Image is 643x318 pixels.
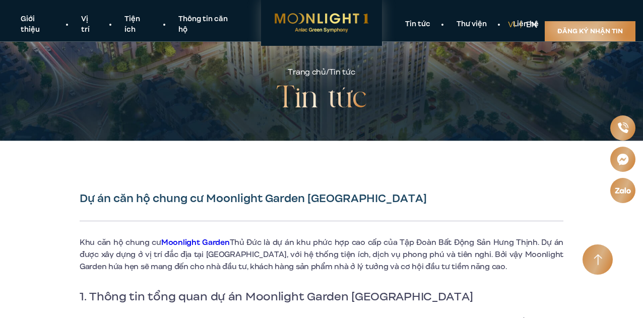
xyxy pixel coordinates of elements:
a: en [526,19,537,30]
a: Tiện ích [111,14,165,35]
span: 1. Thông tin tổng quan dự án Moonlight Garden [GEOGRAPHIC_DATA] [80,288,473,305]
a: Thông tin căn hộ [165,14,251,35]
a: Vị trí [68,14,111,35]
img: Phone icon [617,121,629,134]
span: Tin tức [329,67,355,78]
img: Arrow icon [594,254,602,266]
a: vi [508,19,516,30]
img: Messenger icon [616,152,630,166]
span: Khu căn hộ chung cư [80,237,161,248]
a: Liên hệ [500,19,552,30]
span: Thủ Đức là dự án khu phức hợp cao cấp của Tập Đoàn Bất Động Sản Hưng Thịnh. Dự án được xây dựng ở... [80,237,563,272]
a: Moonlight Garden [161,237,230,248]
h1: Dự án căn hộ chung cư Moonlight Garden [GEOGRAPHIC_DATA] [80,192,563,206]
a: Đăng ký nhận tin [545,21,635,41]
a: Thư viện [443,19,500,30]
img: Zalo icon [614,186,632,195]
a: Tin tức [392,19,443,30]
a: Giới thiệu [8,14,68,35]
a: Trang chủ [288,67,326,78]
div: / [288,67,355,79]
h2: Tin tức [276,79,367,119]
